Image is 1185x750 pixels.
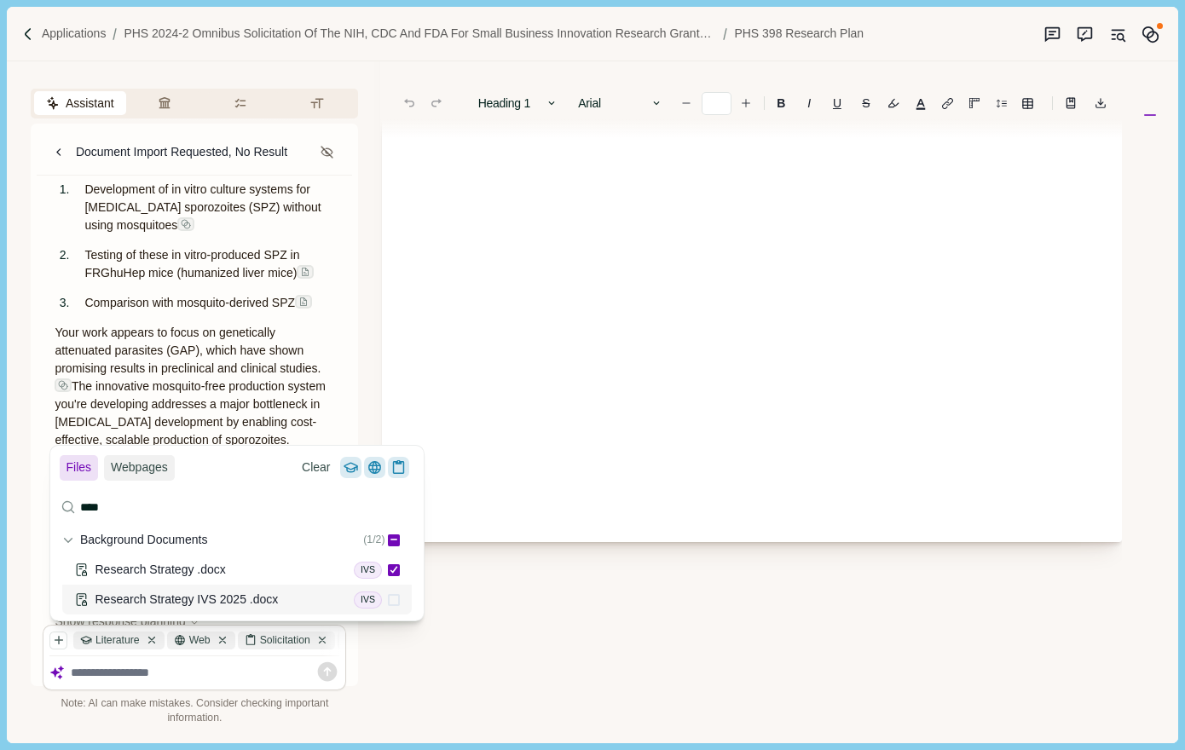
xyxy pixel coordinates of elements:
[95,592,279,606] span: Research Strategy IVS 2025 .docx
[807,97,811,109] i: I
[106,26,124,42] img: Forward slash icon
[43,696,346,726] div: Note: AI can make mistakes. Consider checking important information.
[469,91,566,115] button: Heading 1
[95,562,226,576] span: Research Strategy .docx
[425,91,448,115] button: Redo
[55,326,321,375] span: Your work appears to focus on genetically attenuated parasites (GAP), which have shown promising ...
[935,91,959,115] button: Line height
[716,26,734,42] img: Forward slash icon
[66,95,114,112] span: Assistant
[55,613,185,631] span: Show response planning
[55,324,334,449] p: The innovative mosquito-free production system you're developing addresses a major bottleneck in ...
[833,97,841,109] u: U
[124,25,716,43] a: PHS 2024-2 Omnibus Solicitation of the NIH, CDC and FDA for Small Business Innovation Research Gr...
[363,534,384,545] span: ( 1 / 2 )
[104,455,175,481] button: Webpages
[989,91,1013,115] button: Line height
[84,248,303,280] span: Testing of these in vitro-produced SPZ in FRGhuHep mice (humanized liver mice)
[1089,91,1113,115] button: Export to docx
[734,25,864,43] a: PHS 398 Research Plan
[962,91,986,115] button: Adjust margins
[354,591,382,609] button: IVS
[777,97,785,109] b: B
[397,91,421,115] button: Undo
[862,97,870,109] s: S
[338,632,483,649] div: 1R43AI183886-01...t.pdf
[295,455,337,481] button: Clear
[768,91,795,115] button: B
[354,562,382,579] button: IVS
[361,563,375,577] span: IVS
[167,632,234,649] div: Web
[569,91,672,115] button: Arial
[42,25,107,43] a: Applications
[734,91,758,115] button: Increase font size
[238,632,335,649] div: Solicitation
[674,91,698,115] button: Decrease font size
[76,143,287,161] div: Document Import Requested, No Result
[84,182,324,232] span: Development of in vitro culture systems for [MEDICAL_DATA] sporozoites (SPZ) without using mosqui...
[20,26,36,42] img: Forward slash icon
[797,91,821,115] button: I
[60,455,99,481] button: Files
[1016,91,1040,115] button: Line height
[84,296,295,309] span: Comparison with mosquito-derived SPZ
[73,632,164,649] div: Literature
[361,593,375,607] span: IVS
[853,91,879,115] button: S
[824,91,850,115] button: U
[74,525,213,555] span: Background Documents
[1059,91,1083,115] button: Line height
